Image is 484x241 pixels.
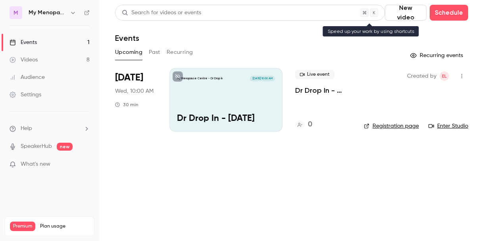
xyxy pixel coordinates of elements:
li: help-dropdown-opener [10,124,90,133]
p: My Menopause Centre - Dr Drop In [177,77,223,80]
button: Upcoming [115,46,142,59]
span: Wed, 10:00 AM [115,87,154,95]
span: Premium [10,222,35,231]
span: M [13,9,18,17]
a: Registration page [364,122,419,130]
p: Dr Drop In - [DATE] [177,114,275,124]
span: EL [442,71,447,81]
span: What's new [21,160,50,168]
span: Emma Lambourne [440,71,449,81]
button: Recurring [167,46,193,59]
h6: My Menopause Centre - Dr Drop In [29,9,67,17]
div: Sep 17 Wed, 10:00 AM (Europe/London) [115,68,157,132]
span: new [57,143,73,151]
div: Audience [10,73,45,81]
div: 30 min [115,101,138,108]
button: Recurring events [407,49,468,62]
span: [DATE] [115,71,143,84]
div: Videos [10,56,38,64]
h4: 0 [308,119,312,130]
a: SpeakerHub [21,142,52,151]
div: Events [10,38,37,46]
div: Search for videos or events [122,9,201,17]
button: New video [385,5,426,21]
span: Help [21,124,32,133]
span: Created by [407,71,436,81]
h1: Events [115,33,139,43]
iframe: Noticeable Trigger [80,161,90,168]
div: Settings [10,91,41,99]
span: [DATE] 10:00 AM [250,76,275,81]
span: Live event [295,70,334,79]
button: Past [149,46,160,59]
a: Dr Drop In - [DATE] [295,86,351,95]
span: Plan usage [40,223,89,230]
button: Schedule [430,5,468,21]
a: 0 [295,119,312,130]
a: Enter Studio [428,122,468,130]
a: My Menopause Centre - Dr Drop In[DATE] 10:00 AMDr Drop In - [DATE] [169,68,282,132]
